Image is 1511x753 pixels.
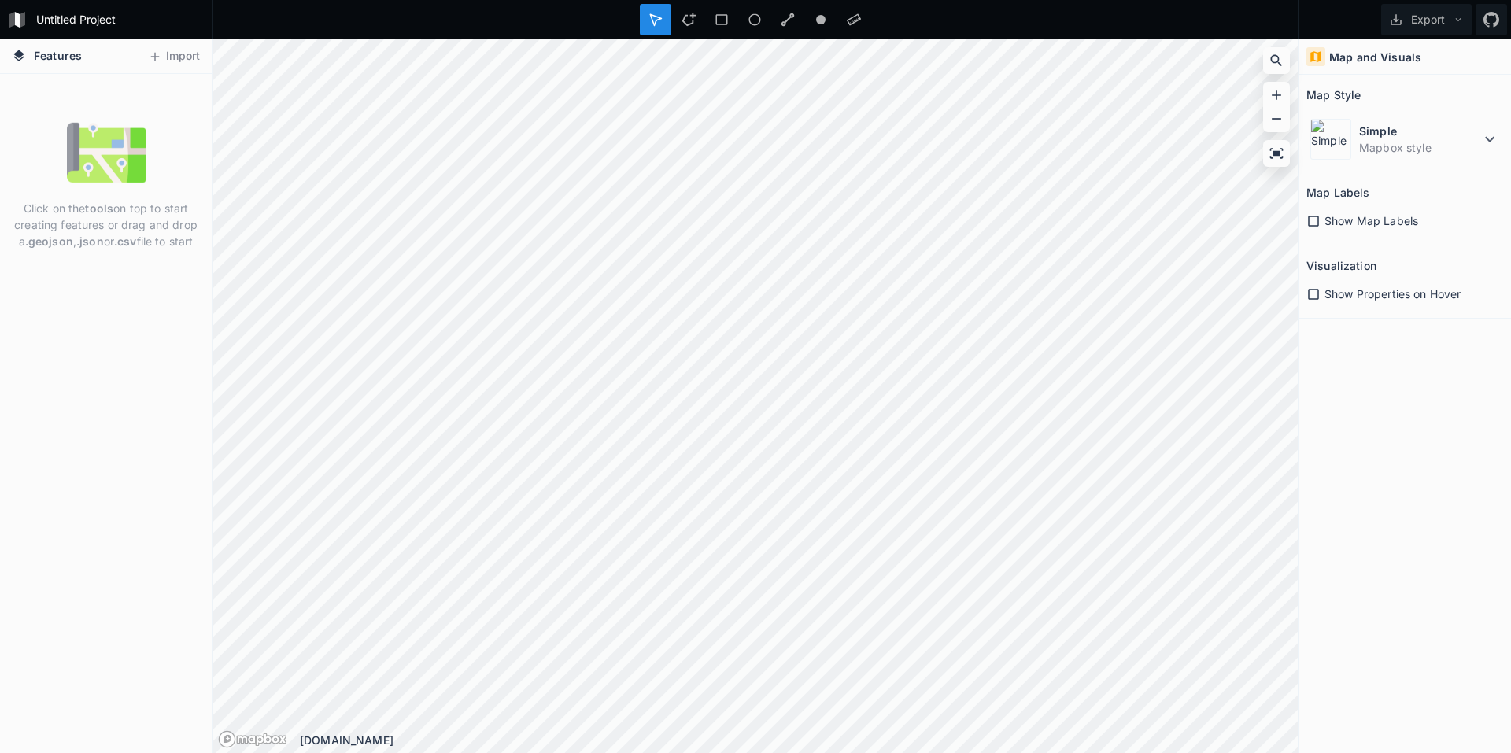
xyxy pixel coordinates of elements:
[114,234,137,248] strong: .csv
[34,47,82,64] span: Features
[76,234,104,248] strong: .json
[1324,286,1461,302] span: Show Properties on Hover
[1306,180,1369,205] h2: Map Labels
[218,730,287,748] a: Mapbox logo
[300,732,1298,748] div: [DOMAIN_NAME]
[1359,139,1480,156] dd: Mapbox style
[1381,4,1472,35] button: Export
[25,234,73,248] strong: .geojson
[1329,49,1421,65] h4: Map and Visuals
[12,200,200,249] p: Click on the on top to start creating features or drag and drop a , or file to start
[1359,123,1480,139] dt: Simple
[1310,119,1351,160] img: Simple
[140,44,208,69] button: Import
[85,201,113,215] strong: tools
[67,113,146,192] img: empty
[1306,253,1376,278] h2: Visualization
[1324,212,1418,229] span: Show Map Labels
[1306,83,1361,107] h2: Map Style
